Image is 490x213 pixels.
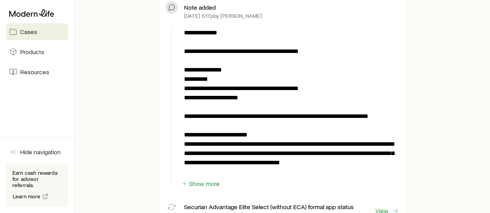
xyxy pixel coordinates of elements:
p: Earn cash rewards for advisor referrals. [12,170,62,188]
span: Products [20,48,44,56]
div: Earn cash rewards for advisor referrals.Learn more [6,164,68,207]
a: Cases [6,23,68,40]
span: Resources [20,68,49,76]
a: Resources [6,63,68,80]
p: Note added [184,3,216,11]
span: Learn more [13,194,41,199]
p: [DATE] 5:17p by [PERSON_NAME] [184,13,262,19]
a: Products [6,43,68,60]
span: Cases [20,28,37,36]
button: Hide navigation [6,143,68,160]
button: Show more [181,180,220,187]
span: Hide navigation [20,148,61,156]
